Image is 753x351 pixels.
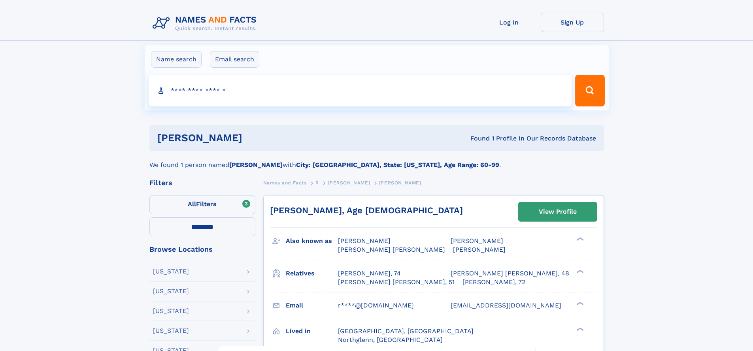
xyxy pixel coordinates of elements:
[575,75,604,106] button: Search Button
[153,308,189,314] div: [US_STATE]
[286,267,338,280] h3: Relatives
[296,161,499,169] b: City: [GEOGRAPHIC_DATA], State: [US_STATE], Age Range: 60-99
[315,180,319,186] span: R
[575,237,584,242] div: ❯
[315,178,319,188] a: R
[263,178,307,188] a: Names and Facts
[338,246,445,253] span: [PERSON_NAME] [PERSON_NAME]
[286,324,338,338] h3: Lived in
[149,151,604,170] div: We found 1 person named with .
[149,179,255,186] div: Filters
[188,200,196,208] span: All
[149,13,263,34] img: Logo Names and Facts
[575,269,584,274] div: ❯
[338,336,443,343] span: Northglenn, [GEOGRAPHIC_DATA]
[451,237,503,245] span: [PERSON_NAME]
[149,246,255,253] div: Browse Locations
[157,133,357,143] h1: [PERSON_NAME]
[149,195,255,214] label: Filters
[575,301,584,306] div: ❯
[153,328,189,334] div: [US_STATE]
[338,327,474,335] span: [GEOGRAPHIC_DATA], [GEOGRAPHIC_DATA]
[153,268,189,275] div: [US_STATE]
[338,237,391,245] span: [PERSON_NAME]
[356,134,596,143] div: Found 1 Profile In Our Records Database
[229,161,283,169] b: [PERSON_NAME]
[462,278,525,286] a: [PERSON_NAME], 72
[477,13,541,32] a: Log In
[328,178,370,188] a: [PERSON_NAME]
[149,75,572,106] input: search input
[286,234,338,248] h3: Also known as
[338,269,401,278] a: [PERSON_NAME], 74
[328,180,370,186] span: [PERSON_NAME]
[519,202,597,221] a: View Profile
[539,203,577,221] div: View Profile
[153,288,189,294] div: [US_STATE]
[286,299,338,312] h3: Email
[451,269,569,278] a: [PERSON_NAME] [PERSON_NAME], 48
[541,13,604,32] a: Sign Up
[379,180,421,186] span: [PERSON_NAME]
[451,302,561,309] span: [EMAIL_ADDRESS][DOMAIN_NAME]
[270,205,463,215] a: [PERSON_NAME], Age [DEMOGRAPHIC_DATA]
[453,246,506,253] span: [PERSON_NAME]
[338,278,455,286] a: [PERSON_NAME] [PERSON_NAME], 51
[151,51,202,68] label: Name search
[210,51,259,68] label: Email search
[575,326,584,332] div: ❯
